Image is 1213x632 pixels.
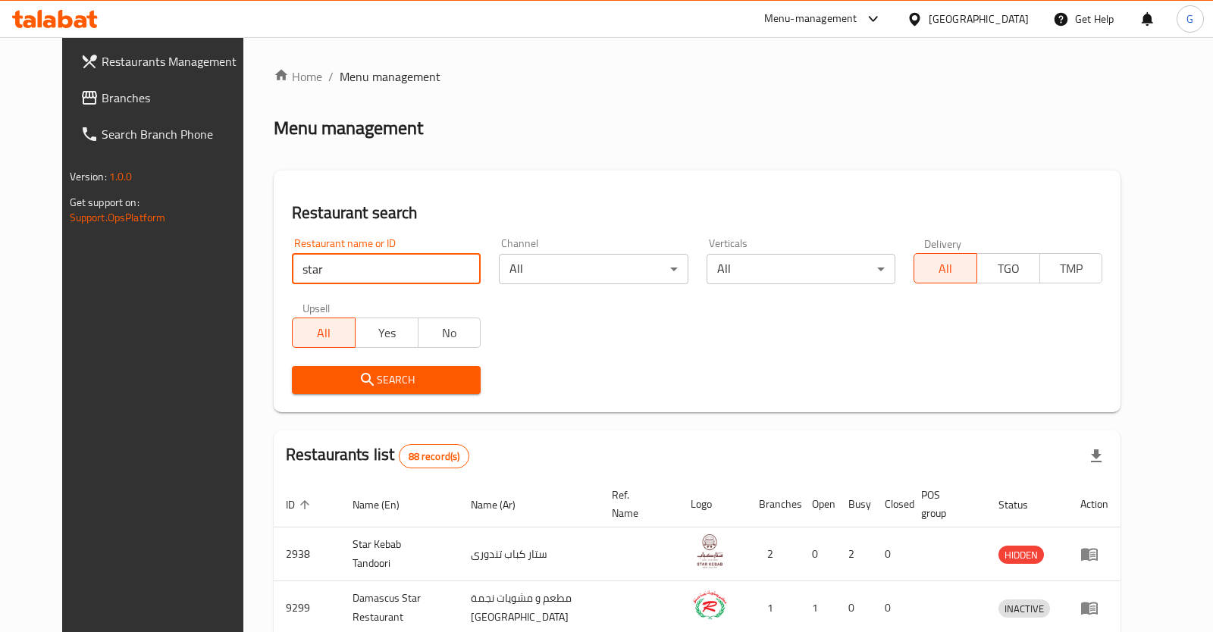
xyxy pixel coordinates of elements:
[924,238,962,249] label: Delivery
[102,125,252,143] span: Search Branch Phone
[286,443,469,468] h2: Restaurants list
[299,322,349,344] span: All
[302,302,331,313] label: Upsell
[764,10,857,28] div: Menu-management
[292,202,1102,224] h2: Restaurant search
[998,600,1050,618] span: INACTIVE
[998,599,1050,618] div: INACTIVE
[998,546,1044,564] span: HIDDEN
[836,481,873,527] th: Busy
[1068,481,1121,527] th: Action
[679,481,747,527] th: Logo
[471,496,535,514] span: Name (Ar)
[102,52,252,70] span: Restaurants Management
[102,89,252,107] span: Branches
[914,253,977,283] button: All
[691,532,729,570] img: Star Kebab Tandoori
[800,481,836,527] th: Open
[355,318,418,348] button: Yes
[425,322,475,344] span: No
[499,254,688,284] div: All
[1080,599,1108,617] div: Menu
[747,481,800,527] th: Branches
[304,371,469,390] span: Search
[1078,438,1114,474] div: Export file
[68,43,265,80] a: Restaurants Management
[328,67,334,86] li: /
[274,116,423,140] h2: Menu management
[873,481,909,527] th: Closed
[292,366,481,394] button: Search
[274,67,1121,86] nav: breadcrumb
[362,322,412,344] span: Yes
[998,546,1044,564] div: HIDDEN
[800,527,836,581] td: 0
[921,486,968,522] span: POS group
[292,318,356,348] button: All
[1080,545,1108,563] div: Menu
[70,192,139,212] span: Get support on:
[286,496,315,514] span: ID
[400,449,469,464] span: 88 record(s)
[70,208,166,227] a: Support.OpsPlatform
[691,586,729,624] img: Damascus Star Restaurant
[274,67,322,86] a: Home
[68,116,265,152] a: Search Branch Phone
[109,167,133,186] span: 1.0.0
[1039,253,1103,283] button: TMP
[353,496,419,514] span: Name (En)
[920,258,971,280] span: All
[1046,258,1097,280] span: TMP
[274,527,340,581] td: 2938
[873,527,909,581] td: 0
[976,253,1040,283] button: TGO
[836,527,873,581] td: 2
[747,527,800,581] td: 2
[68,80,265,116] a: Branches
[998,496,1048,514] span: Status
[612,486,661,522] span: Ref. Name
[292,254,481,284] input: Search for restaurant name or ID..
[418,318,481,348] button: No
[1186,11,1193,27] span: G
[459,527,599,581] td: ستار كباب تندورى
[983,258,1034,280] span: TGO
[340,67,440,86] span: Menu management
[929,11,1029,27] div: [GEOGRAPHIC_DATA]
[70,167,107,186] span: Version:
[340,527,459,581] td: Star Kebab Tandoori
[707,254,895,284] div: All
